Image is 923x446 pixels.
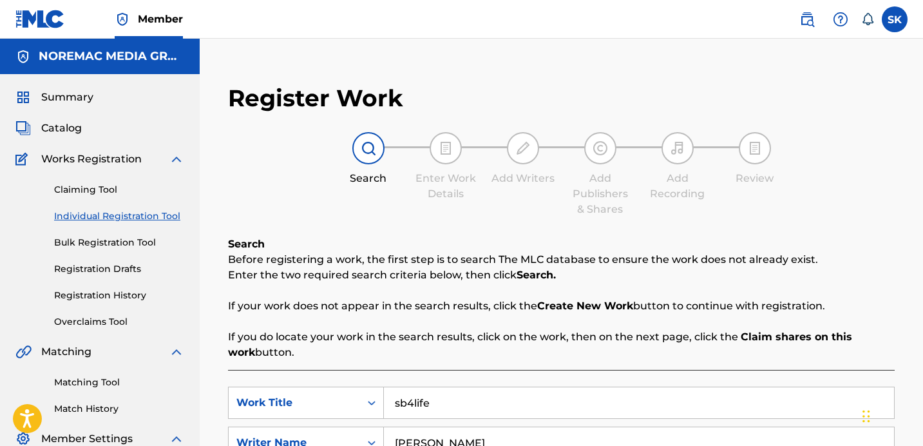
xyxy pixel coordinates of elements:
div: Add Writers [491,171,555,186]
img: step indicator icon for Add Writers [515,141,531,156]
img: Matching [15,344,32,360]
a: CatalogCatalog [15,121,82,136]
div: Help [828,6,853,32]
div: Enter Work Details [414,171,478,202]
img: expand [169,344,184,360]
img: Summary [15,90,31,105]
a: Bulk Registration Tool [54,236,184,249]
img: search [799,12,815,27]
a: Registration History [54,289,184,302]
span: Member [138,12,183,26]
div: Add Recording [645,171,710,202]
p: Before registering a work, the first step is to search The MLC database to ensure the work does n... [228,252,895,267]
span: Works Registration [41,151,142,167]
h5: NOREMAC MEDIA GROUP [39,49,184,64]
img: step indicator icon for Add Publishers & Shares [593,141,608,156]
a: Registration Drafts [54,262,184,276]
div: Work Title [236,395,352,411]
img: Works Registration [15,151,32,167]
iframe: Chat Widget [859,384,923,446]
img: step indicator icon for Enter Work Details [438,141,453,156]
strong: Search. [517,269,556,281]
a: Public Search [794,6,820,32]
p: Enter the two required search criteria below, then click [228,267,895,283]
p: If you do locate your work in the search results, click on the work, then on the next page, click... [228,329,895,360]
img: step indicator icon for Add Recording [670,141,685,156]
img: Accounts [15,49,31,64]
b: Search [228,238,265,250]
img: step indicator icon for Search [361,141,376,156]
img: MLC Logo [15,10,65,28]
div: Search [336,171,401,186]
a: Claiming Tool [54,183,184,197]
div: Add Publishers & Shares [568,171,633,217]
img: expand [169,151,184,167]
div: User Menu [882,6,908,32]
a: Overclaims Tool [54,315,184,329]
div: Review [723,171,787,186]
span: Matching [41,344,91,360]
iframe: Resource Center [887,273,923,377]
h2: Register Work [228,84,403,113]
a: Matching Tool [54,376,184,389]
img: help [833,12,848,27]
img: Top Rightsholder [115,12,130,27]
a: Individual Registration Tool [54,209,184,223]
span: Summary [41,90,93,105]
a: Match History [54,402,184,416]
span: Catalog [41,121,82,136]
div: Notifications [861,13,874,26]
a: SummarySummary [15,90,93,105]
strong: Create New Work [537,300,633,312]
img: Catalog [15,121,31,136]
img: step indicator icon for Review [747,141,763,156]
p: If your work does not appear in the search results, click the button to continue with registration. [228,298,895,314]
div: Drag [862,397,870,436]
